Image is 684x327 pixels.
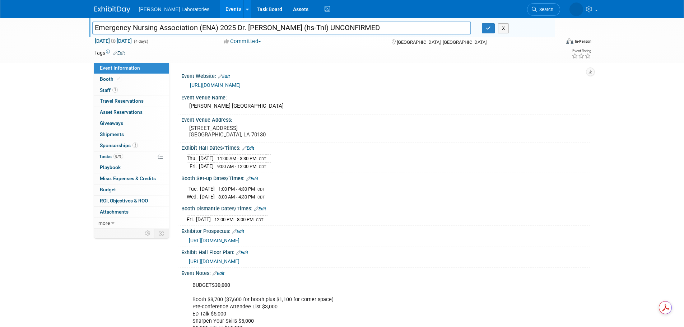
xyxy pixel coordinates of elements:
img: Format-Inperson.png [566,38,573,44]
span: Budget [100,187,116,192]
a: Shipments [94,129,169,140]
span: [DATE] [DATE] [94,38,132,44]
span: Shipments [100,131,124,137]
a: Giveaways [94,118,169,129]
div: Event Notes: [181,268,590,277]
span: ROI, Objectives & ROO [100,198,148,204]
span: CDT [257,195,265,200]
span: Tasks [99,154,123,159]
td: [DATE] [196,215,211,223]
span: Asset Reservations [100,109,143,115]
a: Search [527,3,560,16]
div: [PERSON_NAME] [GEOGRAPHIC_DATA] [187,101,585,112]
a: Edit [113,51,125,56]
a: more [94,218,169,229]
span: Attachments [100,209,129,215]
button: X [498,23,509,33]
span: CDT [257,187,265,192]
button: Committed [221,38,264,45]
td: [DATE] [199,163,214,170]
div: Event Venue Name: [181,92,590,101]
a: Staff1 [94,85,169,96]
span: 11:00 AM - 3:30 PM [217,156,256,161]
td: [DATE] [199,155,214,163]
span: Search [537,7,553,12]
span: [PERSON_NAME] Laboratories [139,6,210,12]
a: [URL][DOMAIN_NAME] [189,258,239,264]
div: Event Website: [181,71,590,80]
span: 8:00 AM - 4:30 PM [218,194,255,200]
div: Event Format [518,37,592,48]
span: 1:00 PM - 4:30 PM [218,186,255,192]
a: Edit [254,206,266,211]
pre: [STREET_ADDRESS] [GEOGRAPHIC_DATA], LA 70130 [189,125,344,138]
span: 1 [112,87,118,93]
a: Edit [213,271,224,276]
i: Booth reservation complete [117,77,120,81]
img: ExhibitDay [94,6,130,13]
span: to [110,38,117,44]
td: Personalize Event Tab Strip [142,229,154,238]
span: Staff [100,87,118,93]
a: Event Information [94,63,169,74]
td: Tags [94,49,125,56]
b: $30,000 [212,282,230,288]
span: 12:00 PM - 8:00 PM [214,217,253,222]
a: Misc. Expenses & Credits [94,173,169,184]
a: Edit [218,74,230,79]
span: CDT [256,218,264,222]
a: Attachments [94,207,169,218]
div: Exhibitor Prospectus: [181,226,590,235]
a: Edit [246,176,258,181]
a: Playbook [94,162,169,173]
div: Booth Dismantle Dates/Times: [181,203,590,212]
span: Misc. Expenses & Credits [100,176,156,181]
span: 9:00 AM - 12:00 PM [217,164,256,169]
span: [GEOGRAPHIC_DATA], [GEOGRAPHIC_DATA] [397,39,487,45]
a: Edit [236,250,248,255]
div: Event Venue Address: [181,115,590,123]
a: [URL][DOMAIN_NAME] [190,82,241,88]
div: In-Person [574,39,591,44]
span: Playbook [100,164,121,170]
span: Giveaways [100,120,123,126]
span: 87% [113,154,123,159]
td: Fri. [187,215,196,223]
div: Exhibit Hall Floor Plan: [181,247,590,256]
a: Budget [94,184,169,195]
td: [DATE] [200,193,215,200]
td: Toggle Event Tabs [154,229,169,238]
span: Event Information [100,65,140,71]
span: (4 days) [133,39,148,44]
td: Wed. [187,193,200,200]
span: CDT [259,157,266,161]
span: Travel Reservations [100,98,144,104]
a: Asset Reservations [94,107,169,118]
a: ROI, Objectives & ROO [94,196,169,206]
a: Travel Reservations [94,96,169,107]
div: Exhibit Hall Dates/Times: [181,143,590,152]
a: Booth [94,74,169,85]
td: Tue. [187,185,200,193]
span: Booth [100,76,122,82]
span: CDT [259,164,266,169]
img: Tisha Davis [569,3,583,16]
span: Sponsorships [100,143,138,148]
a: [URL][DOMAIN_NAME] [189,238,239,243]
a: Edit [242,146,254,151]
td: [DATE] [200,185,215,193]
div: Event Rating [572,49,591,53]
a: Tasks87% [94,151,169,162]
td: Thu. [187,155,199,163]
span: more [98,220,110,226]
span: 3 [132,143,138,148]
a: Sponsorships3 [94,140,169,151]
a: Edit [232,229,244,234]
td: Fri. [187,163,199,170]
div: Booth Set-up Dates/Times: [181,173,590,182]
